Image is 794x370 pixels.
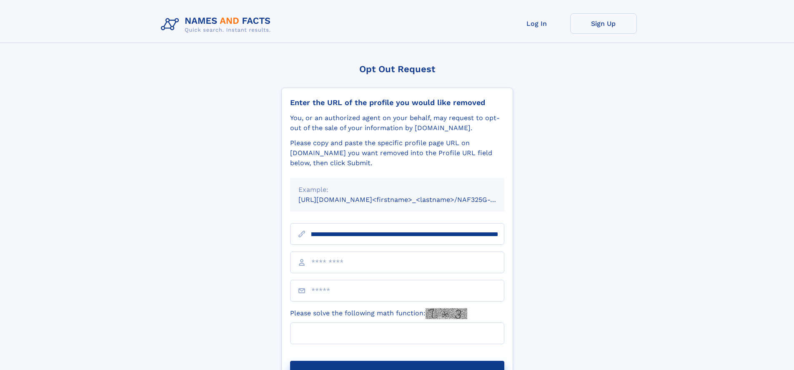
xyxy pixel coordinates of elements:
[298,196,520,204] small: [URL][DOMAIN_NAME]<firstname>_<lastname>/NAF325G-xxxxxxxx
[290,308,467,319] label: Please solve the following math function:
[290,138,504,168] div: Please copy and paste the specific profile page URL on [DOMAIN_NAME] you want removed into the Pr...
[503,13,570,34] a: Log In
[570,13,637,34] a: Sign Up
[281,64,513,74] div: Opt Out Request
[298,185,496,195] div: Example:
[290,98,504,107] div: Enter the URL of the profile you would like removed
[158,13,278,36] img: Logo Names and Facts
[290,113,504,133] div: You, or an authorized agent on your behalf, may request to opt-out of the sale of your informatio...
